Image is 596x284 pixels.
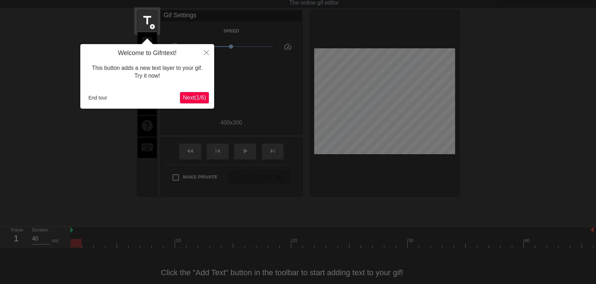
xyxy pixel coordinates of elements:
button: End tour [86,92,110,103]
button: Next [180,92,209,103]
h4: Welcome to Gifntext! [86,49,209,57]
div: This button adds a new text layer to your gif. Try it now! [86,57,209,87]
button: Close [199,44,214,60]
span: Next ( 1 / 6 ) [183,95,206,101]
